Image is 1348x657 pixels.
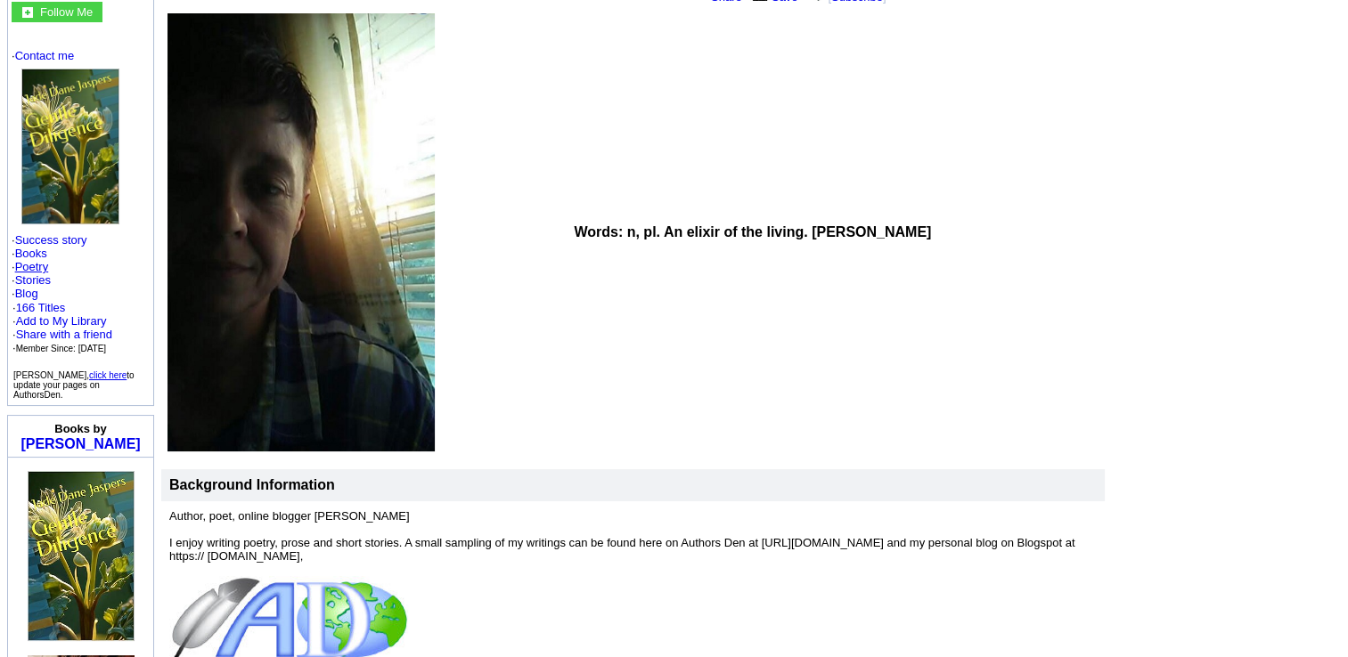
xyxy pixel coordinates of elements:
font: · · · [12,314,112,354]
b: Words: n, pl. An elixir of the living. [PERSON_NAME] [574,224,931,239]
b: Books by [54,422,107,435]
img: shim.gif [80,462,81,468]
font: Follow Me [40,5,93,19]
a: Books [15,247,47,260]
a: Blog [15,287,38,300]
font: [PERSON_NAME], to update your pages on AuthorsDen. [13,370,135,400]
font: · · · · · · [12,49,150,355]
a: Success story [15,233,87,247]
a: Contact me [15,49,74,62]
font: Member Since: [DATE] [16,344,107,353]
b: Background Information [169,477,335,492]
font: · [12,301,112,354]
a: click here [89,370,127,380]
a: 166 Titles [16,301,66,314]
img: See larger image [167,13,435,451]
img: 80082.jpg [28,471,135,641]
a: [PERSON_NAME] [20,436,140,451]
a: Follow Me [40,4,93,19]
img: gc.jpg [22,7,33,18]
img: shim.gif [81,462,82,468]
a: Add to My Library [16,314,107,328]
img: shim.gif [28,641,29,650]
a: Share with a friend [16,328,112,341]
a: Poetry [15,260,49,273]
img: 80082.jpg [21,69,119,224]
a: Stories [15,273,51,287]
